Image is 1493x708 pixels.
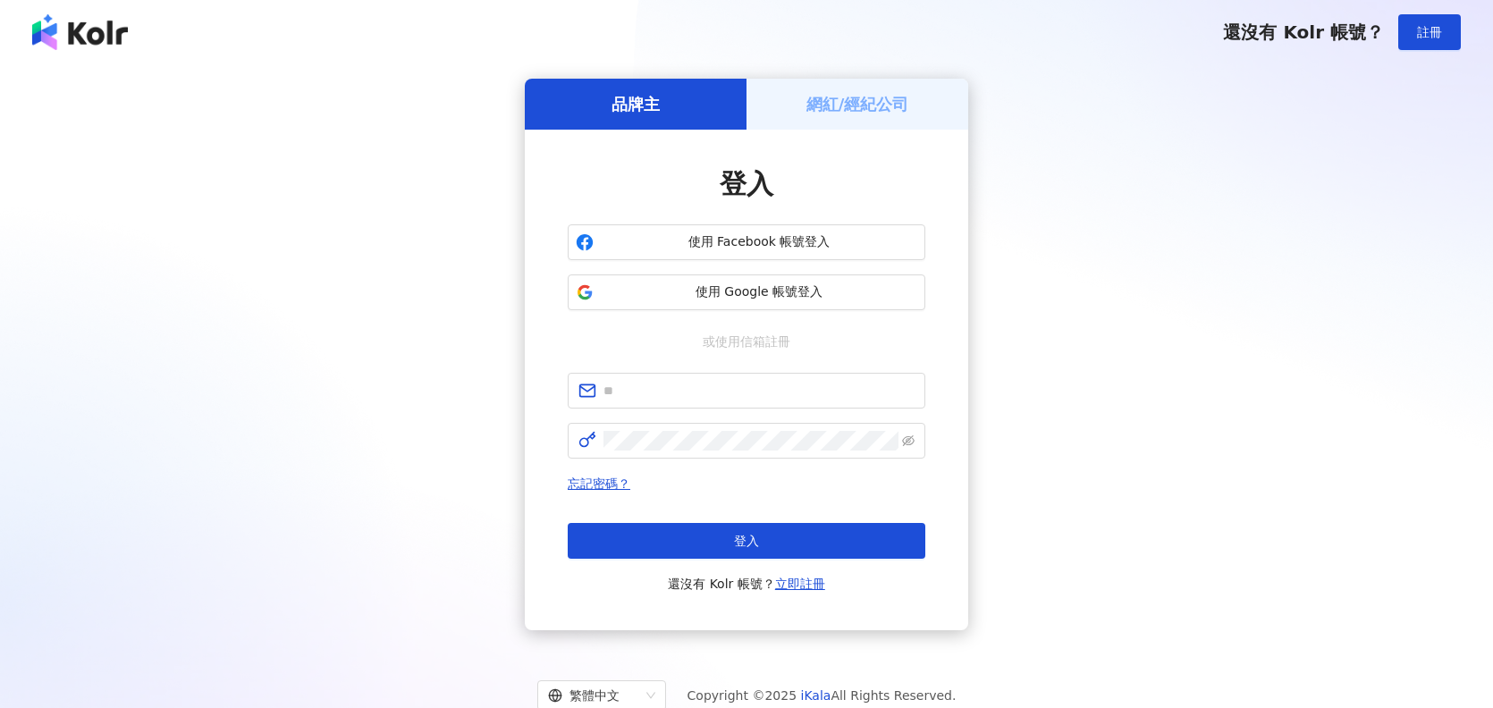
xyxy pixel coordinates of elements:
[601,283,917,301] span: 使用 Google 帳號登入
[775,577,825,591] a: 立即註冊
[568,523,925,559] button: 登入
[601,233,917,251] span: 使用 Facebook 帳號登入
[1417,25,1442,39] span: 註冊
[801,688,831,703] a: iKala
[568,476,630,491] a: 忘記密碼？
[1398,14,1461,50] button: 註冊
[720,168,773,199] span: 登入
[612,93,660,115] h5: 品牌主
[568,224,925,260] button: 使用 Facebook 帳號登入
[690,332,803,351] span: 或使用信箱註冊
[687,685,957,706] span: Copyright © 2025 All Rights Reserved.
[734,534,759,548] span: 登入
[902,434,915,447] span: eye-invisible
[568,274,925,310] button: 使用 Google 帳號登入
[806,93,909,115] h5: 網紅/經紀公司
[1223,21,1384,43] span: 還沒有 Kolr 帳號？
[32,14,128,50] img: logo
[668,573,825,594] span: 還沒有 Kolr 帳號？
